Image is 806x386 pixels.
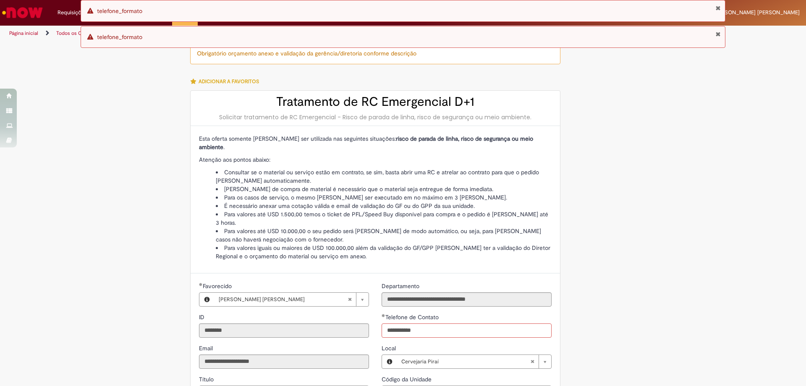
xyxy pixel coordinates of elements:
[199,293,215,306] button: Favorecido, Visualizar este registro Rafael Pinheiro Guedes
[715,5,721,11] button: Fechar Notificação
[216,244,552,260] li: Para valores iguais ou maiores de USD 100.000,00 além da validação do GF/GPP [PERSON_NAME] ter a ...
[199,134,552,151] p: Esta oferta somente [PERSON_NAME] ser utilizada nas seguintes situações: .
[199,354,369,369] input: Email
[1,4,44,21] img: ServiceNow
[382,355,397,368] button: Local, Visualizar este registro Cervejaria Piraí
[216,202,552,210] li: É necessário anexar uma cotação válida e email de validação do GF ou do GPP da sua unidade.
[382,323,552,338] input: Telefone de Contato
[199,375,215,383] label: Somente leitura - Título
[382,292,552,307] input: Departamento
[401,355,530,368] span: Cervejaria Piraí
[715,31,721,37] button: Fechar Notificação
[97,7,142,15] span: telefone_formato
[397,355,551,368] a: Cervejaria PiraíLimpar campo Local
[199,313,206,321] label: Somente leitura - ID
[190,42,560,64] div: Obrigatório orçamento anexo e validação da gerência/diretoria conforme descrição
[56,30,101,37] a: Todos os Catálogos
[216,168,552,185] li: Consultar se o material ou serviço estão em contrato, se sim, basta abrir uma RC e atrelar ao con...
[199,95,552,109] h2: Tratamento de RC Emergencial D+1
[199,283,203,286] span: Obrigatório Preenchido
[199,344,215,352] label: Somente leitura - Email
[199,323,369,338] input: ID
[203,282,233,290] span: Necessários - Favorecido
[713,9,800,16] span: [PERSON_NAME] [PERSON_NAME]
[199,135,533,151] strong: risco de parada de linha, risco de segurança ou meio ambiente
[343,293,356,306] abbr: Limpar campo Favorecido
[199,155,552,164] p: Atenção aos pontos abaixo:
[382,282,421,290] label: Somente leitura - Departamento
[385,313,440,321] span: Telefone de Contato
[58,8,87,17] span: Requisições
[216,210,552,227] li: Para valores até USD 1.500,00 temos o ticket de PFL/Speed Buy disponível para compra e o pedido é...
[526,355,539,368] abbr: Limpar campo Local
[382,375,433,383] label: Somente leitura - Código da Unidade
[9,30,38,37] a: Página inicial
[382,344,398,352] span: Local
[216,185,552,193] li: [PERSON_NAME] de compra de material é necessário que o material seja entregue de forma imediata.
[199,78,259,85] span: Adicionar a Favoritos
[219,293,348,306] span: [PERSON_NAME] [PERSON_NAME]
[382,314,385,317] span: Obrigatório Preenchido
[216,193,552,202] li: Para os casos de serviço, o mesmo [PERSON_NAME] ser executado em no máximo em 3 [PERSON_NAME].
[215,293,369,306] a: [PERSON_NAME] [PERSON_NAME]Limpar campo Favorecido
[97,33,142,41] span: telefone_formato
[199,113,552,121] div: Solicitar tratamento de RC Emergencial - Risco de parada de linha, risco de segurança ou meio amb...
[190,73,264,90] button: Adicionar a Favoritos
[216,227,552,244] li: Para valores até USD 10.000,00 o seu pedido será [PERSON_NAME] de modo automático, ou seja, para ...
[6,26,531,41] ul: Trilhas de página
